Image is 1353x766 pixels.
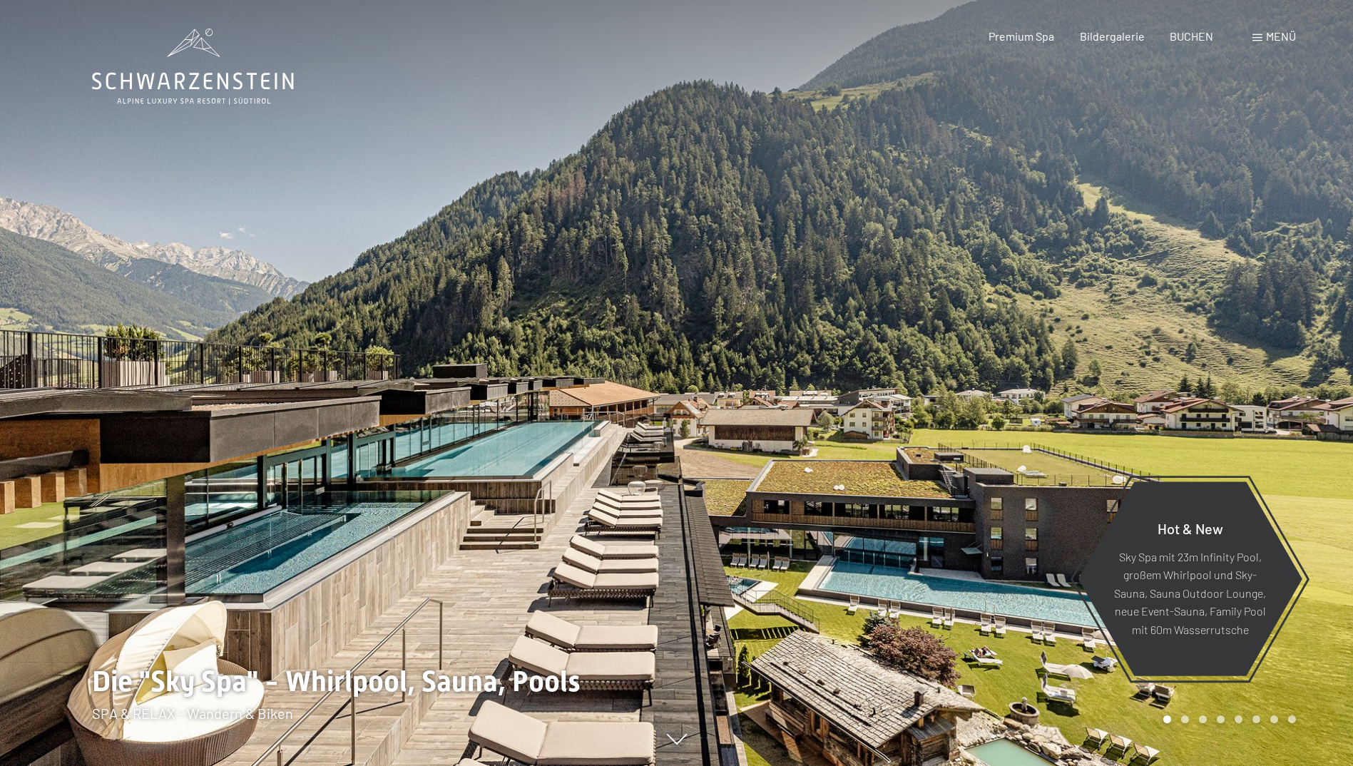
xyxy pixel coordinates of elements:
div: Carousel Page 4 [1217,715,1225,723]
div: Carousel Page 7 [1270,715,1278,723]
div: Carousel Pagination [1158,715,1296,723]
div: Carousel Page 2 [1181,715,1189,723]
div: Carousel Page 1 (Current Slide) [1163,715,1171,723]
span: Hot & New [1158,519,1223,536]
div: Carousel Page 6 [1252,715,1260,723]
div: Carousel Page 5 [1235,715,1242,723]
div: Carousel Page 8 [1288,715,1296,723]
a: Premium Spa [989,29,1054,43]
div: Carousel Page 3 [1199,715,1207,723]
a: Bildergalerie [1080,29,1145,43]
p: Sky Spa mit 23m Infinity Pool, großem Whirlpool und Sky-Sauna, Sauna Outdoor Lounge, neue Event-S... [1113,547,1267,638]
a: Hot & New Sky Spa mit 23m Infinity Pool, großem Whirlpool und Sky-Sauna, Sauna Outdoor Lounge, ne... [1077,481,1303,677]
span: Menü [1266,29,1296,43]
a: BUCHEN [1170,29,1213,43]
